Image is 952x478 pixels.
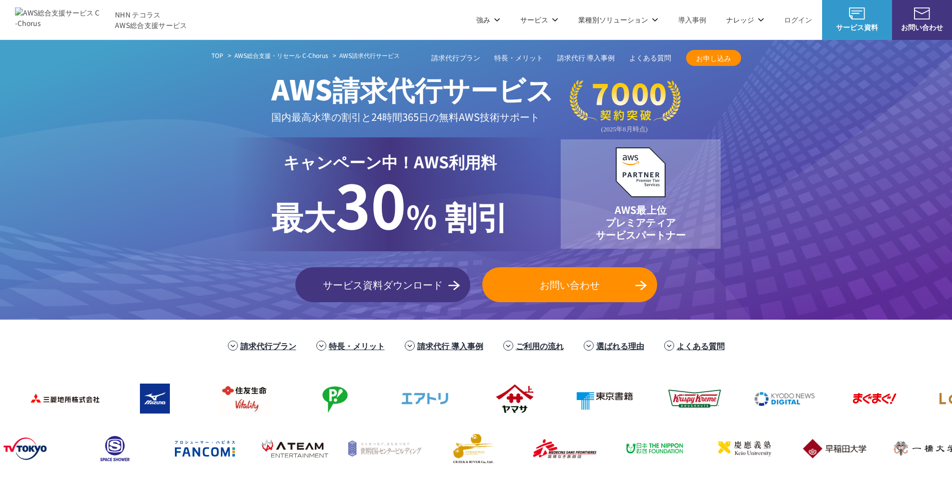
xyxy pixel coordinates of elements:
img: 契約件数 [570,80,681,133]
img: 日本財団 [613,429,693,469]
img: フジモトHD [293,379,373,419]
a: 請求代行プラン [240,340,296,352]
p: 業種別ソリューション [578,14,658,25]
span: お問い合わせ [892,22,952,32]
span: お問い合わせ [482,277,657,292]
a: ご利用の流れ [516,340,564,352]
a: 特長・メリット [494,53,543,63]
p: サービス [520,14,558,25]
img: まぐまぐ [833,379,913,419]
img: お問い合わせ [914,7,930,19]
a: 特長・メリット [329,340,385,352]
span: AWS請求代行サービス [271,68,554,108]
a: AWS総合支援・リセール C-Chorus [234,51,328,60]
img: 東京書籍 [563,379,643,419]
img: AWS総合支援サービス C-Chorus サービス資料 [849,7,865,19]
a: 請求代行 導入事例 [417,340,483,352]
img: AWSプレミアティアサービスパートナー [616,147,666,197]
img: クリスピー・クリーム・ドーナツ [653,379,733,419]
p: キャンペーン中！AWS利用料 [271,149,509,173]
img: エイチーム [253,429,333,469]
img: 早稲田大学 [793,429,873,469]
p: % 割引 [271,173,509,239]
p: AWS最上位 プレミアティア サービスパートナー [596,203,686,241]
a: ログイン [784,14,812,25]
img: 国境なき医師団 [523,429,603,469]
span: AWS請求代行サービス [339,51,400,59]
img: スペースシャワー [73,429,153,469]
a: お問い合わせ [482,267,657,302]
a: 導入事例 [678,14,706,25]
img: 世界貿易センタービルディング [343,429,423,469]
img: ファンコミュニケーションズ [163,429,243,469]
a: TOP [211,51,223,60]
img: AWS総合支援サービス C-Chorus [15,7,100,31]
p: ナレッジ [726,14,764,25]
span: 最大 [271,192,335,238]
p: 国内最高水準の割引と 24時間365日の無料AWS技術サポート [271,108,554,125]
a: 請求代行 導入事例 [557,53,615,63]
a: よくある質問 [677,340,725,352]
img: 三菱地所 [23,379,103,419]
a: サービス資料ダウンロード [295,267,470,302]
img: クリーク・アンド・リバー [433,429,513,469]
span: NHN テコラス AWS総合支援サービス [115,9,187,30]
p: 強み [476,14,500,25]
span: お申し込み [686,53,741,63]
a: 請求代行プラン [431,53,480,63]
span: 30 [335,160,406,247]
img: 慶應義塾 [703,429,783,469]
a: よくある質問 [629,53,671,63]
a: 選ばれる理由 [596,340,644,352]
img: ヤマサ醤油 [473,379,553,419]
img: 住友生命保険相互 [203,379,283,419]
span: サービス資料ダウンロード [295,277,470,292]
img: ミズノ [113,379,193,419]
img: エアトリ [383,379,463,419]
a: AWS総合支援サービス C-Chorus NHN テコラスAWS総合支援サービス [15,7,187,31]
a: キャンペーン中！AWS利用料 最大30% 割引 [231,137,549,251]
span: サービス資料 [822,22,892,32]
a: お申し込み [686,50,741,66]
img: 共同通信デジタル [743,379,823,419]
